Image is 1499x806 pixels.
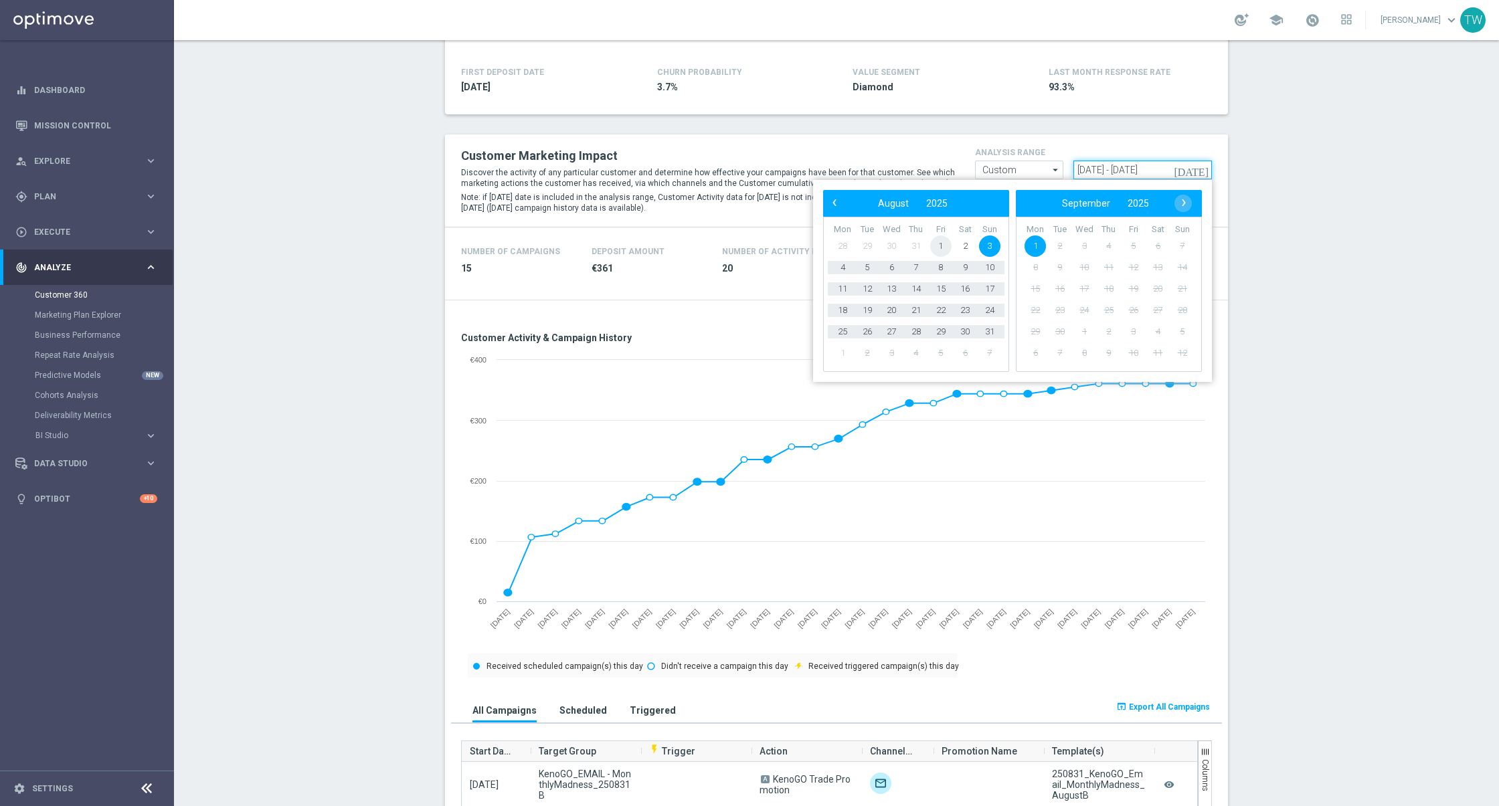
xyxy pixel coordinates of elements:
span: 5 [930,342,952,364]
th: weekday [855,224,880,235]
input: analysis range [975,161,1063,179]
span: 6 [881,257,902,278]
div: Marketing Plan Explorer [35,305,173,325]
span: CHURN PROBABILITY [657,68,742,77]
span: 5 [857,257,878,278]
text: [DATE] [513,607,535,629]
i: open_in_browser [1116,701,1127,712]
span: 4 [1147,321,1168,342]
span: Columns [1201,759,1210,791]
th: weekday [953,224,978,235]
span: 23 [954,300,976,321]
div: 250831_KenoGO_Email_MonthlyMadness_AugustB [1052,769,1146,801]
span: 15 [1025,278,1046,300]
a: Dashboard [34,72,157,108]
div: lightbulb Optibot +10 [15,494,158,504]
i: keyboard_arrow_right [145,190,157,203]
h3: Triggered [630,704,676,716]
span: 7 [979,342,1000,364]
span: keyboard_arrow_down [1444,13,1459,27]
span: 1 [1025,235,1046,257]
span: 20 [1147,278,1168,300]
div: Business Performance [35,325,173,345]
div: Deliverability Metrics [35,405,173,425]
span: 20 [881,300,902,321]
div: NEW [142,371,163,380]
text: [DATE] [962,607,984,629]
th: weekday [1146,224,1170,235]
i: gps_fixed [15,191,27,203]
a: Settings [32,785,73,793]
text: [DATE] [985,607,1007,629]
input: analysis range [1073,161,1211,179]
span: Channel(s) [870,738,915,765]
i: person_search [15,155,27,167]
span: 13 [881,278,902,300]
i: arrow_drop_down [1049,161,1063,179]
button: Data Studio keyboard_arrow_right [15,458,158,469]
text: [DATE] [678,607,700,629]
i: equalizer [15,84,27,96]
span: ‹ [826,194,843,211]
text: [DATE] [560,607,582,629]
a: Repeat Rate Analysis [35,350,139,361]
text: [DATE] [654,607,677,629]
p: Discover the activity of any particular customer and determine how effective your campaigns have ... [461,167,955,189]
span: Analyze [34,264,145,272]
text: [DATE] [891,607,913,629]
span: Execute [34,228,145,236]
button: BI Studio keyboard_arrow_right [35,430,158,441]
span: 27 [1147,300,1168,321]
span: 4 [1098,235,1120,257]
h4: FIRST DEPOSIT DATE [461,68,544,77]
div: play_circle_outline Execute keyboard_arrow_right [15,227,158,237]
span: August [878,198,909,209]
span: 6 [954,342,976,364]
span: 11 [1098,257,1120,278]
span: 31 [979,321,1000,342]
i: remove_red_eye [1162,776,1176,794]
span: 22 [1025,300,1046,321]
text: [DATE] [701,607,723,629]
th: weekday [1048,224,1073,235]
text: [DATE] [938,607,960,629]
div: Data Studio [15,458,145,470]
span: 1 [832,342,853,364]
span: 15 [461,262,576,275]
button: person_search Explore keyboard_arrow_right [15,156,158,167]
span: 13 [1147,257,1168,278]
a: [PERSON_NAME]keyboard_arrow_down [1379,10,1460,30]
text: [DATE] [749,607,771,629]
p: Note: if [DATE] date is included in the analysis range, Customer Activity data for [DATE] is not ... [461,192,955,213]
span: 29 [930,321,952,342]
h3: Scheduled [559,704,607,716]
text: [DATE] [1008,607,1031,629]
th: weekday [904,224,929,235]
text: [DATE] [607,607,629,629]
span: 26 [857,321,878,342]
text: [DATE] [772,607,794,629]
a: Marketing Plan Explorer [35,310,139,320]
text: [DATE] [489,607,511,629]
span: 6 [1147,235,1168,257]
span: 12 [1172,342,1193,364]
span: 25 [832,321,853,342]
h3: All Campaigns [472,704,537,716]
bs-datepicker-navigation-view: ​ ​ ​ [1019,195,1192,212]
text: €400 [470,356,487,364]
div: Optimail [870,773,891,794]
a: Deliverability Metrics [35,410,139,421]
text: Received triggered campaign(s) this day [808,662,959,671]
span: 14 [1172,257,1193,278]
th: weekday [1170,224,1195,235]
button: equalizer Dashboard [15,85,158,96]
th: weekday [1121,224,1146,235]
bs-daterangepicker-container: calendar [813,180,1212,382]
i: play_circle_outline [15,226,27,238]
text: [DATE] [843,607,865,629]
span: Export All Campaigns [1129,702,1210,712]
span: 4 [905,342,927,364]
text: [DATE] [536,607,558,629]
h4: VALUE SEGMENT [853,68,920,77]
